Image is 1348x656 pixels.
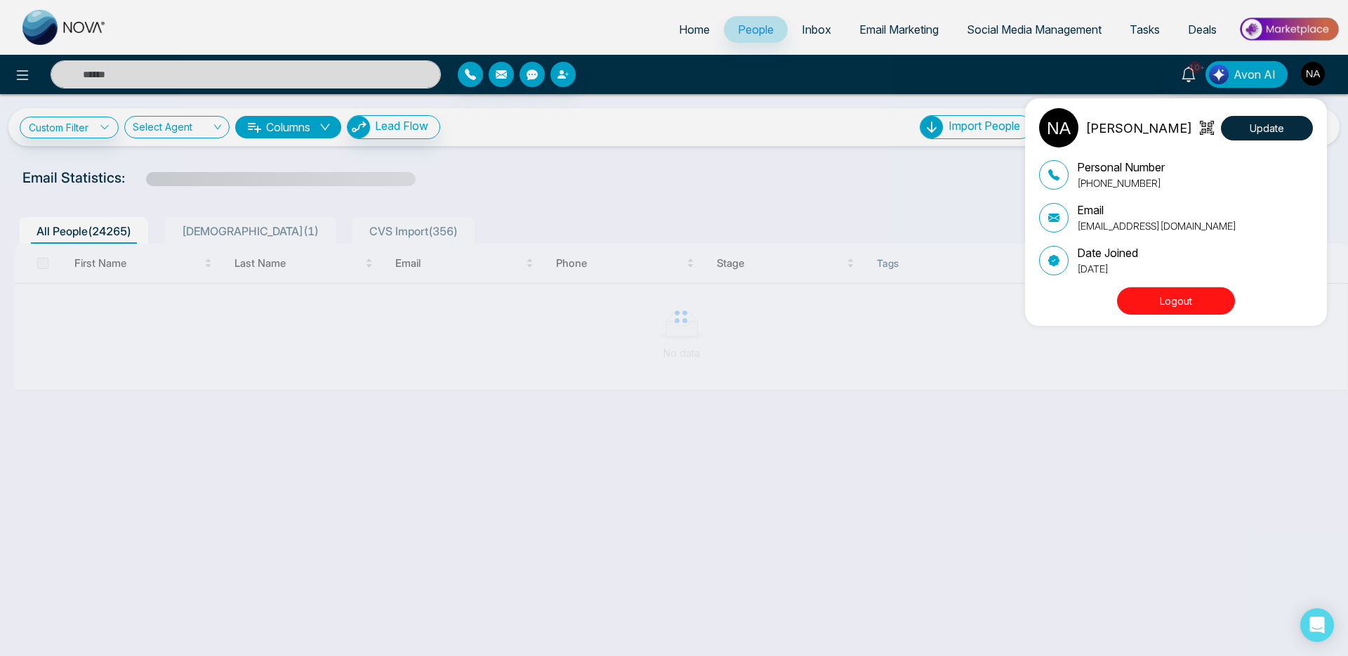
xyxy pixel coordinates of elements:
[1077,202,1236,218] p: Email
[1077,218,1236,233] p: [EMAIL_ADDRESS][DOMAIN_NAME]
[1077,176,1165,190] p: [PHONE_NUMBER]
[1300,608,1334,642] div: Open Intercom Messenger
[1077,261,1138,276] p: [DATE]
[1085,119,1192,138] p: [PERSON_NAME]
[1077,159,1165,176] p: Personal Number
[1117,287,1235,315] button: Logout
[1077,244,1138,261] p: Date Joined
[1221,116,1313,140] button: Update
